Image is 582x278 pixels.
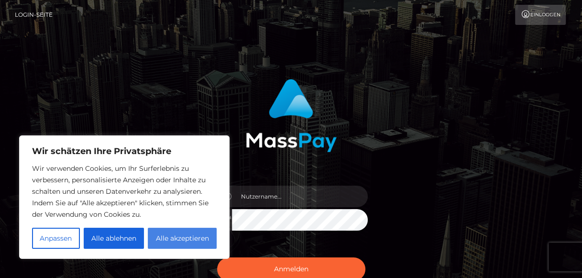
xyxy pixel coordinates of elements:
[84,228,144,249] button: Alle ablehnen
[515,5,566,25] a: Einloggen
[32,145,217,157] p: Wir schätzen Ihre Privatsphäre
[19,135,230,259] div: Wir schätzen Ihre Privatsphäre
[32,228,80,249] button: Anpassen
[32,163,217,220] p: Wir verwenden Cookies, um Ihr Surferlebnis zu verbessern, personalisierte Anzeigen oder Inhalte z...
[530,11,560,18] font: Einloggen
[148,228,217,249] button: Alle akzeptieren
[246,79,337,152] img: MassPay Login
[15,5,53,25] a: Login-Seite
[232,186,368,207] input: Nutzername...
